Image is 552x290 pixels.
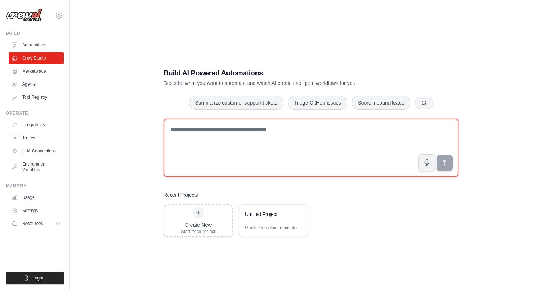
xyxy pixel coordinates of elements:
[6,183,64,189] div: Manage
[6,272,64,284] button: Logout
[418,154,435,171] button: Click to speak your automation idea
[181,229,216,234] div: Start fresh project
[9,119,64,131] a: Integrations
[516,255,552,290] iframe: Chat Widget
[9,132,64,144] a: Traces
[189,96,283,110] button: Summarize customer support tickets
[9,39,64,51] a: Automations
[9,52,64,64] a: Crew Studio
[32,275,46,281] span: Logout
[245,225,297,231] div: Modified less than a minute
[9,78,64,90] a: Agents
[9,145,64,157] a: LLM Connections
[6,8,42,22] img: Logo
[9,65,64,77] a: Marketplace
[9,205,64,216] a: Settings
[9,91,64,103] a: Tool Registry
[9,158,64,176] a: Environment Variables
[164,68,408,78] h1: Build AI Powered Automations
[6,110,64,116] div: Operate
[415,97,433,109] button: Get new suggestions
[22,221,43,226] span: Resources
[164,191,198,199] h3: Recent Projects
[288,96,347,110] button: Triage GitHub issues
[245,211,295,218] div: Untitled Project
[9,192,64,203] a: Usage
[9,218,64,229] button: Resources
[181,221,216,229] div: Create New
[164,79,408,87] p: Describe what you want to automate and watch AI create intelligent workflows for you
[352,96,410,110] button: Score inbound leads
[6,30,64,36] div: Build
